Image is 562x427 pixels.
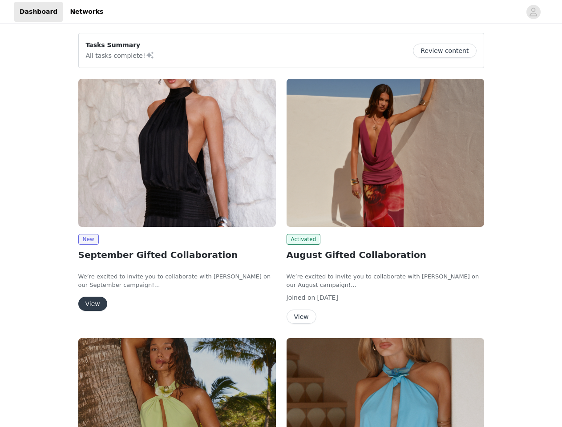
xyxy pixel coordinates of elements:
h2: August Gifted Collaboration [287,248,484,262]
h2: September Gifted Collaboration [78,248,276,262]
p: We’re excited to invite you to collaborate with [PERSON_NAME] on our September campaign! [78,272,276,290]
img: Peppermayo AUS [287,79,484,227]
div: avatar [529,5,538,19]
a: View [287,314,316,320]
span: Activated [287,234,321,245]
p: Tasks Summary [86,40,154,50]
button: Review content [413,44,476,58]
button: View [287,310,316,324]
span: [DATE] [317,294,338,301]
p: All tasks complete! [86,50,154,60]
a: Networks [65,2,109,22]
a: View [78,301,107,307]
span: New [78,234,99,245]
p: We’re excited to invite you to collaborate with [PERSON_NAME] on our August campaign! [287,272,484,290]
img: Peppermayo AUS [78,79,276,227]
button: View [78,297,107,311]
span: Joined on [287,294,315,301]
a: Dashboard [14,2,63,22]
